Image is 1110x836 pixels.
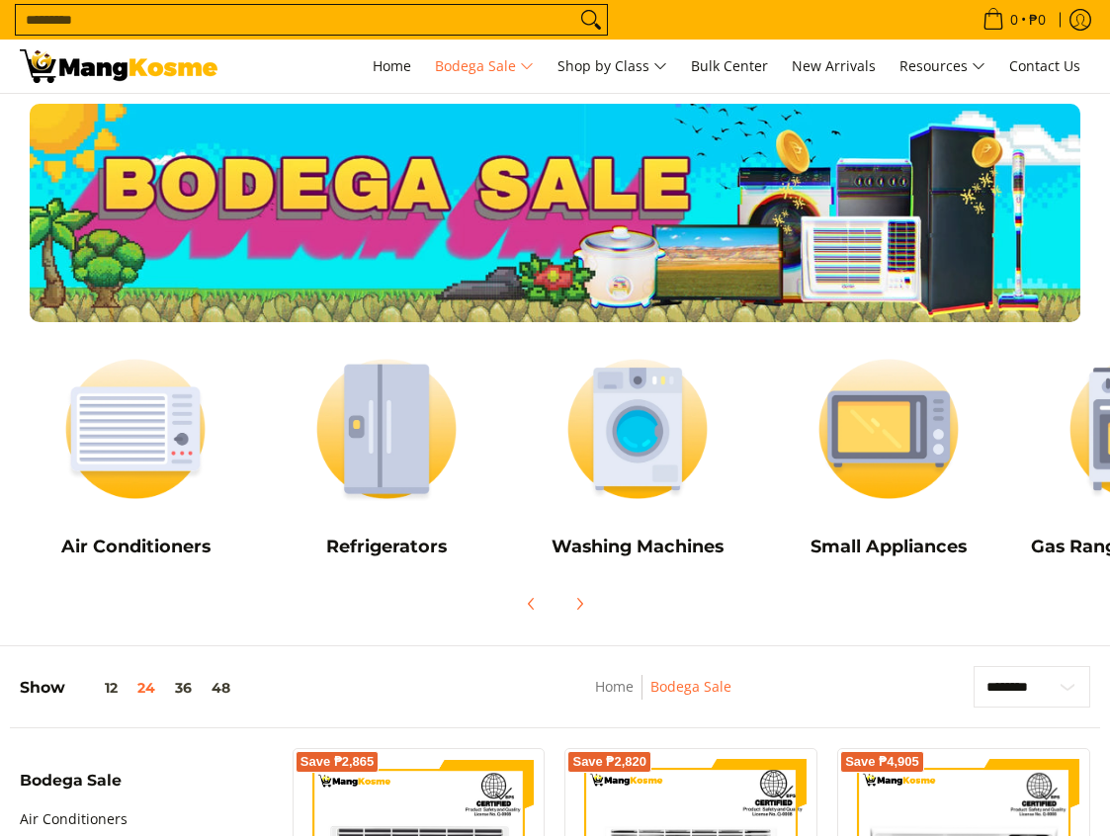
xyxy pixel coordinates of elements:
[271,536,502,557] h5: Refrigerators
[681,40,778,93] a: Bulk Center
[20,49,217,83] img: Bodega Sale l Mang Kosme: Cost-Efficient &amp; Quality Home Appliances | Page 2
[522,342,753,572] a: Washing Machines Washing Machines
[575,5,607,35] button: Search
[773,536,1004,557] h5: Small Appliances
[890,40,995,93] a: Resources
[1009,56,1080,75] span: Contact Us
[20,678,240,698] h5: Show
[595,677,634,696] a: Home
[271,342,502,516] img: Refrigerators
[557,582,601,626] button: Next
[1026,13,1049,27] span: ₱0
[425,40,544,93] a: Bodega Sale
[271,342,502,572] a: Refrigerators Refrigerators
[363,40,421,93] a: Home
[572,756,646,768] span: Save ₱2,820
[773,342,1004,516] img: Small Appliances
[899,54,985,79] span: Resources
[20,342,251,516] img: Air Conditioners
[300,756,375,768] span: Save ₱2,865
[999,40,1090,93] a: Contact Us
[20,536,251,557] h5: Air Conditioners
[557,54,667,79] span: Shop by Class
[548,40,677,93] a: Shop by Class
[202,680,240,696] button: 48
[691,56,768,75] span: Bulk Center
[782,40,886,93] a: New Arrivals
[479,675,846,719] nav: Breadcrumbs
[650,677,731,696] a: Bodega Sale
[237,40,1090,93] nav: Main Menu
[773,342,1004,572] a: Small Appliances Small Appliances
[435,54,534,79] span: Bodega Sale
[522,342,753,516] img: Washing Machines
[20,803,128,835] a: Air Conditioners
[20,773,122,789] span: Bodega Sale
[128,680,165,696] button: 24
[792,56,876,75] span: New Arrivals
[65,680,128,696] button: 12
[510,582,554,626] button: Previous
[977,9,1052,31] span: •
[20,342,251,572] a: Air Conditioners Air Conditioners
[373,56,411,75] span: Home
[20,773,122,803] summary: Open
[522,536,753,557] h5: Washing Machines
[845,756,919,768] span: Save ₱4,905
[1007,13,1021,27] span: 0
[165,680,202,696] button: 36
